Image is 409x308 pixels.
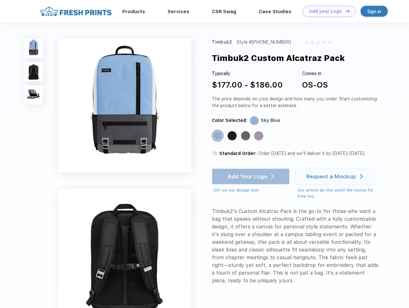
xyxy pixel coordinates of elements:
[360,174,363,179] img: white arrow
[254,131,263,140] div: Lavender
[328,40,332,44] img: gray_star.svg
[212,117,247,124] div: Color Selected:
[212,150,218,156] img: standard order
[302,79,328,91] div: OS-OS
[310,40,314,44] img: gray_star.svg
[213,131,222,140] div: Sky Blue
[241,131,250,140] div: Gunmetal
[212,96,379,109] div: The price depends on your design and how many you order. Start customizing the product below for ...
[212,39,232,46] div: Timbuk2
[237,39,291,46] div: Style #[PHONE_NUMBER]
[298,187,379,200] div: Our artists do the work! We revise for free too.
[302,70,328,77] div: Comes in
[24,86,43,105] img: func=resize&h=100
[361,6,388,17] a: Sign in
[58,39,191,172] img: func=resize&h=640
[24,62,43,81] img: func=resize&h=100
[214,187,290,193] div: DIY via our design tool.
[24,39,43,58] img: func=resize&h=100
[228,131,237,140] div: Jet Black
[122,9,145,14] a: Products
[219,151,257,156] span: Standard Order:
[261,117,280,124] div: Sky Blue
[212,208,379,285] div: Timbuk2's Custom Alcatraz Pack is the go-to for those who want a bag that speaks without shouting...
[309,9,342,14] div: Add your Logo
[345,9,350,13] img: DT
[304,40,308,44] img: gray_star.svg
[212,70,283,77] div: Typically
[322,40,326,44] img: gray_star.svg
[38,6,114,17] img: fo%20logo%202.webp
[306,173,356,180] div: Request a Mockup
[367,8,381,15] div: Sign in
[212,79,283,91] div: $177.00 - $186.00
[316,40,320,44] img: gray_star.svg
[212,52,345,64] div: Timbuk2 Custom Alcatraz Pack
[258,151,365,156] span: Order [DATE] and we’ll deliver it by [DATE]–[DATE].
